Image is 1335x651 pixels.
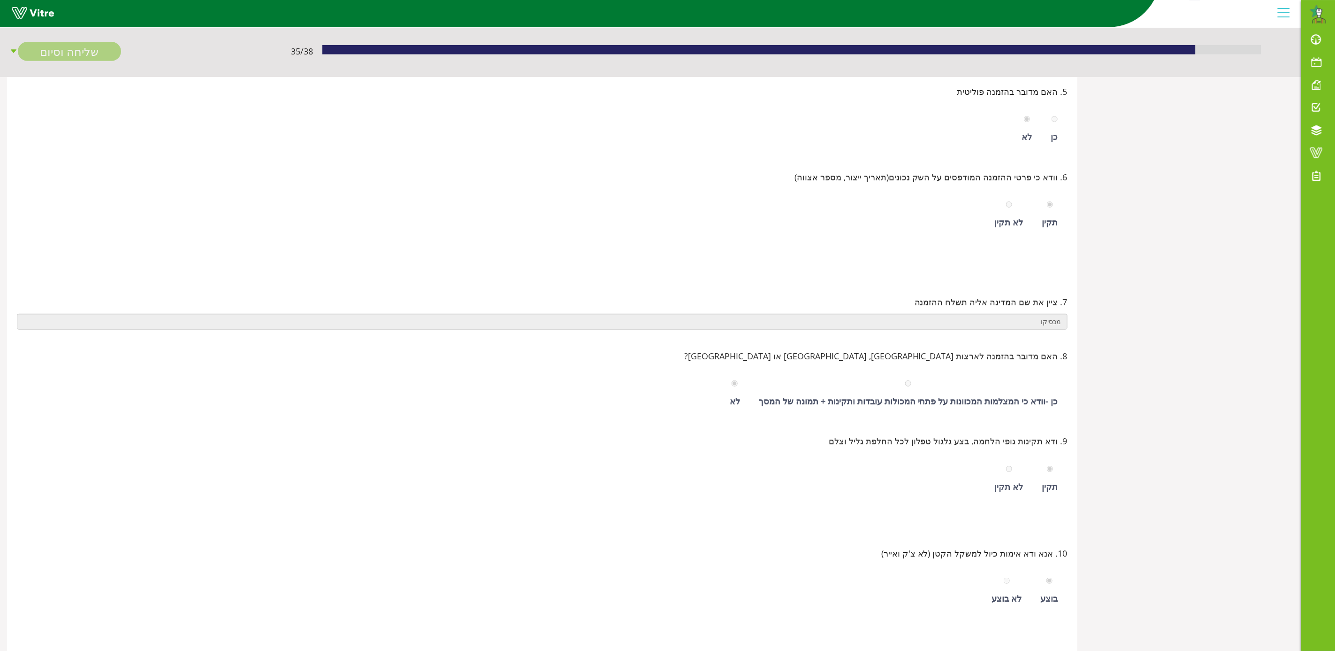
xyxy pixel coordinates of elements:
div: בוצע [1041,592,1058,605]
span: caret-down [9,42,18,61]
div: לא [1022,130,1032,143]
span: 10. אנא ודא אימות כיול למשקל הקטן (לא צ'ק ואייר) [881,547,1068,560]
span: 6. וודא כי פרטי ההזמנה המודפסים על השק נכונים(תאריך ייצור, מספר אצווה) [794,170,1068,184]
div: לא תקין [995,480,1023,493]
span: 35 / 38 [291,45,313,58]
div: לא תקין [995,216,1023,229]
div: תקין [1042,480,1058,493]
div: כן [1051,130,1058,143]
span: 8. האם מדובר בהזמנה לארצות [GEOGRAPHIC_DATA], [GEOGRAPHIC_DATA] או [GEOGRAPHIC_DATA]? [684,349,1068,363]
div: כן -וודא כי המצלמות המכוונות על פתחי המכולות עובדות ותקינות + תמונה של המסך [759,395,1058,408]
span: 5. האם מדובר בהזמנה פוליטית [957,85,1068,98]
span: 9. ודא תקינות גופי הלחמה, בצע גלגול טפלון לכל החלפת גליל וצלם [829,434,1068,448]
div: לא בוצע [992,592,1022,605]
span: 7. ציין את שם המדינה אליה תשלח ההזמנה [915,295,1068,309]
img: 671d9ed7-fbe6-4966-a33a-cc2d256429f3.png [1309,5,1328,23]
div: לא [730,395,740,408]
div: תקין [1042,216,1058,229]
